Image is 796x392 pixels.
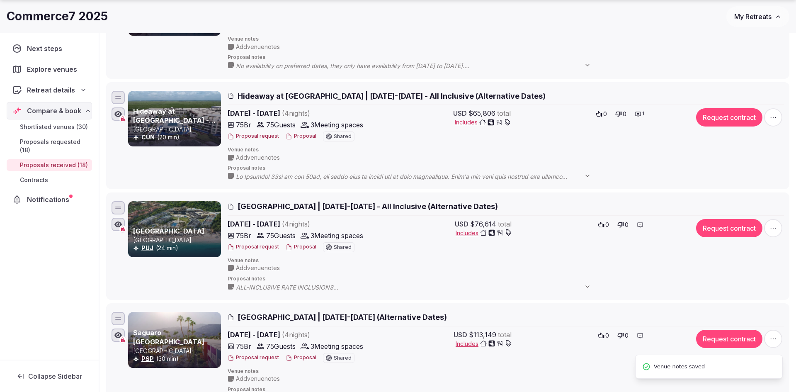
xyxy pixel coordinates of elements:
[696,108,762,127] button: Request contract
[238,312,447,322] span: [GEOGRAPHIC_DATA] | [DATE]-[DATE] (Alternative Dates)
[654,362,705,372] span: Venue notes saved
[603,110,607,118] span: 0
[20,176,48,184] span: Contracts
[7,121,92,133] a: Shortlisted venues (30)
[642,110,644,117] span: 1
[311,120,363,130] span: 3 Meeting spaces
[141,244,153,252] button: PUJ
[454,330,467,340] span: USD
[133,329,204,346] a: Saguaro [GEOGRAPHIC_DATA]
[334,134,352,139] span: Shared
[236,283,599,292] span: ALL-INCLUSIVE RATE INCLUSIONS • Luxurious accommodations with exclusive DreamBed • Daily Breakfas...
[282,220,310,228] span: ( 4 night s )
[625,221,629,229] span: 0
[456,229,512,237] button: Includes
[334,245,352,250] span: Shared
[133,107,216,134] a: Hideaway at [GEOGRAPHIC_DATA] - Adults Only
[27,195,73,205] span: Notifications
[469,330,496,340] span: $113,149
[311,231,363,241] span: 3 Meeting spaces
[266,341,296,351] span: 75 Guests
[734,12,772,21] span: My Retreats
[228,54,784,61] span: Proposal notes
[236,231,251,241] span: 75 Br
[498,219,512,229] span: total
[228,275,784,282] span: Proposal notes
[228,133,279,140] button: Proposal request
[7,8,108,24] h1: Commerce7 2025
[266,231,296,241] span: 75 Guests
[453,108,467,118] span: USD
[625,331,629,340] span: 0
[133,125,219,134] p: [GEOGRAPHIC_DATA]
[133,133,219,141] div: (20 min)
[623,110,626,118] span: 0
[236,264,280,272] span: Add venue notes
[286,133,316,140] button: Proposal
[141,244,153,251] a: PUJ
[7,367,92,385] button: Collapse Sidebar
[141,133,155,141] button: CUN
[456,340,512,348] button: Includes
[133,227,204,235] a: [GEOGRAPHIC_DATA]
[238,91,546,101] span: Hideaway at [GEOGRAPHIC_DATA] | [DATE]-[DATE] - All Inclusive (Alternative Dates)
[228,219,374,229] span: [DATE] - [DATE]
[20,161,88,169] span: Proposals received (18)
[228,165,784,172] span: Proposal notes
[228,354,279,361] button: Proposal request
[613,108,629,120] button: 0
[266,120,296,130] span: 75 Guests
[228,257,784,264] span: Venue notes
[27,44,66,54] span: Next steps
[28,372,82,380] span: Collapse Sidebar
[455,219,468,229] span: USD
[236,120,251,130] span: 75 Br
[282,109,310,117] span: ( 4 night s )
[133,355,219,363] div: (30 min)
[696,330,762,348] button: Request contract
[7,159,92,171] a: Proposals received (18)
[7,191,92,208] a: Notifications
[228,36,784,43] span: Venue notes
[595,330,612,341] button: 0
[286,354,316,361] button: Proposal
[228,368,784,375] span: Venue notes
[133,244,219,252] div: (24 min)
[228,108,374,118] span: [DATE] - [DATE]
[286,243,316,251] button: Proposal
[593,108,609,120] button: 0
[282,331,310,339] span: ( 4 night s )
[7,174,92,186] a: Contracts
[497,108,511,118] span: total
[7,61,92,78] a: Explore venues
[228,146,784,153] span: Venue notes
[236,153,280,162] span: Add venue notes
[27,106,81,116] span: Compare & book
[334,355,352,360] span: Shared
[615,330,631,341] button: 0
[228,243,279,251] button: Proposal request
[615,219,631,231] button: 0
[27,64,80,74] span: Explore venues
[595,219,612,231] button: 0
[236,62,599,70] span: No availability on preferred dates, they only have availability from [DATE] to [DATE]. ALL INCLUS...
[236,173,599,181] span: Lo Ipsumdol 33si am con 50ad, eli seddo eius te incidi utl et dolo magnaaliqua. Enim'a min veni q...
[20,123,88,131] span: Shortlisted venues (30)
[498,330,512,340] span: total
[236,43,280,51] span: Add venue notes
[27,85,75,95] span: Retreat details
[141,355,154,362] a: PSP
[238,201,498,212] span: [GEOGRAPHIC_DATA] | [DATE]-[DATE] - All Inclusive (Alternative Dates)
[7,136,92,156] a: Proposals requested (18)
[133,347,219,355] p: [GEOGRAPHIC_DATA]
[455,118,511,127] button: Includes
[133,236,219,244] p: [GEOGRAPHIC_DATA]
[236,341,251,351] span: 75 Br
[236,375,280,383] span: Add venue notes
[696,219,762,237] button: Request contract
[141,355,154,363] button: PSP
[311,341,363,351] span: 3 Meeting spaces
[20,138,89,154] span: Proposals requested (18)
